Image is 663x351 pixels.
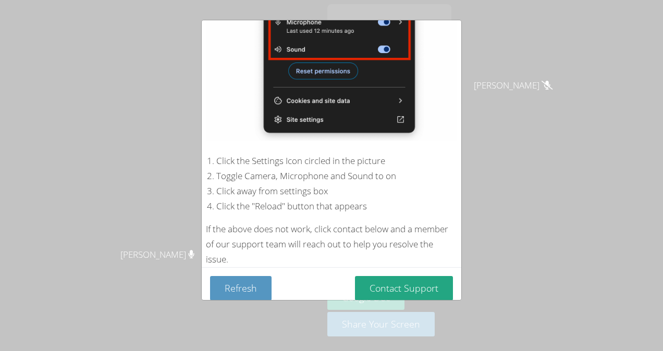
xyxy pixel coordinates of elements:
[355,276,453,300] button: Contact Support
[206,222,457,267] div: If the above does not work, click contact below and a member of our support team will reach out t...
[216,184,457,199] li: Click away from settings box
[210,276,272,300] button: Refresh
[216,199,457,214] li: Click the "Reload" button that appears
[216,169,457,184] li: Toggle Camera, Microphone and Sound to on
[216,154,457,169] li: Click the Settings Icon circled in the picture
